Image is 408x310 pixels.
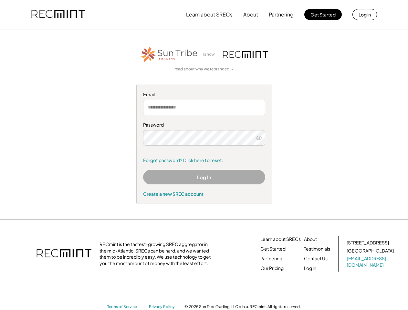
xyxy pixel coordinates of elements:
[304,255,328,262] a: Contact Us
[347,255,395,268] a: [EMAIL_ADDRESS][DOMAIN_NAME]
[304,9,342,20] button: Get Started
[202,52,220,57] div: is now
[243,8,258,21] button: About
[304,265,316,272] a: Log in
[304,236,317,243] a: About
[107,304,143,310] a: Terms of Service
[143,157,265,164] a: Forgot password? Click here to reset.
[143,122,265,128] div: Password
[184,304,301,309] div: © 2025 Sun Tribe Trading, LLC d.b.a. RECmint. All rights reserved.
[37,243,91,265] img: recmint-logotype%403x.png
[31,4,85,26] img: recmint-logotype%403x.png
[143,191,265,197] div: Create a new SREC account
[352,9,377,20] button: Log in
[186,8,233,21] button: Learn about SRECs
[140,46,198,63] img: STT_Horizontal_Logo%2B-%2BColor.png
[174,67,234,72] a: read about why we rebranded →
[260,236,301,243] a: Learn about SRECs
[149,304,178,310] a: Privacy Policy
[304,246,330,252] a: Testimonials
[260,246,286,252] a: Get Started
[347,248,394,254] div: [GEOGRAPHIC_DATA]
[99,241,214,266] div: RECmint is the fastest-growing SREC aggregator in the mid-Atlantic. SRECs can be hard, and we wan...
[260,255,282,262] a: Partnering
[260,265,284,272] a: Our Pricing
[223,51,268,58] img: recmint-logotype%403x.png
[143,170,265,184] button: Log In
[143,91,265,98] div: Email
[269,8,294,21] button: Partnering
[347,240,389,246] div: [STREET_ADDRESS]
